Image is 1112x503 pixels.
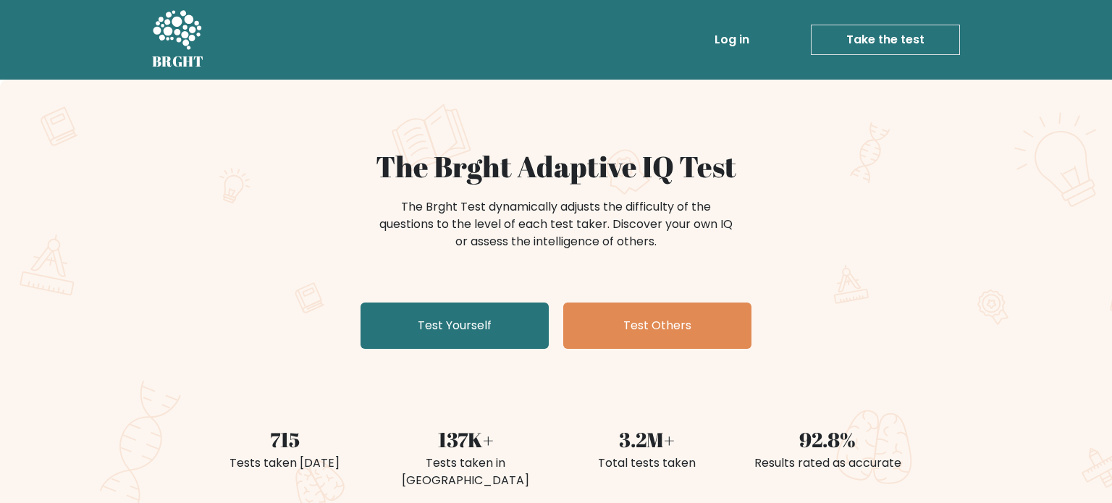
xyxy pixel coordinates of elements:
div: 715 [203,424,366,455]
div: Tests taken [DATE] [203,455,366,472]
div: 3.2M+ [565,424,728,455]
a: Take the test [811,25,960,55]
div: 137K+ [384,424,547,455]
a: Test Yourself [361,303,549,349]
a: BRGHT [152,6,204,74]
a: Log in [709,25,755,54]
div: Results rated as accurate [746,455,909,472]
a: Test Others [563,303,751,349]
div: Tests taken in [GEOGRAPHIC_DATA] [384,455,547,489]
div: 92.8% [746,424,909,455]
h5: BRGHT [152,53,204,70]
div: The Brght Test dynamically adjusts the difficulty of the questions to the level of each test take... [375,198,737,250]
div: Total tests taken [565,455,728,472]
h1: The Brght Adaptive IQ Test [203,149,909,184]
